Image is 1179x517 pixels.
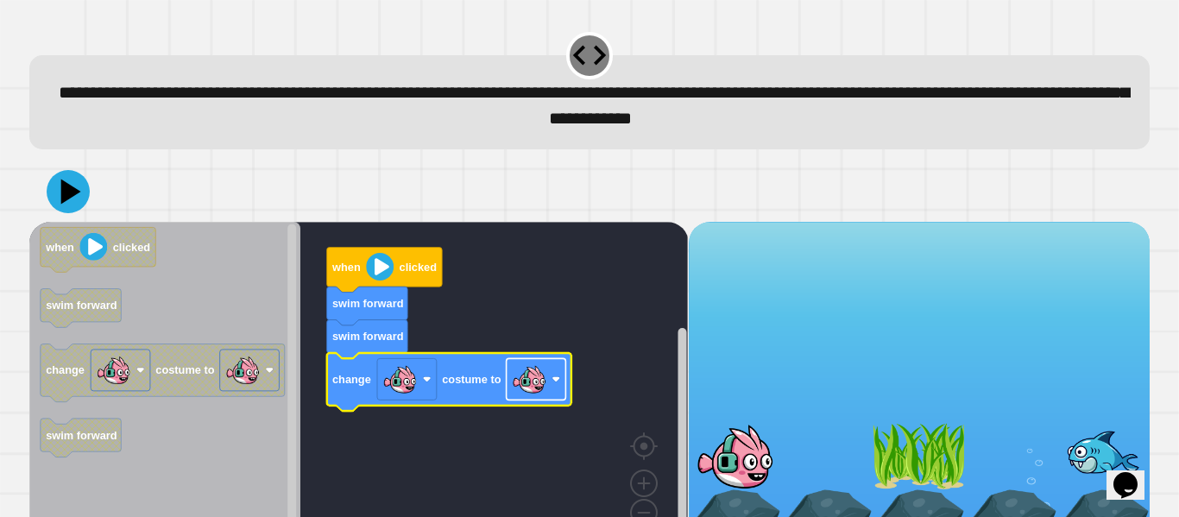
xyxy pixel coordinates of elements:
[400,261,437,274] text: clicked
[113,241,150,254] text: clicked
[46,299,117,312] text: swim forward
[331,261,361,274] text: when
[332,297,404,310] text: swim forward
[46,363,85,376] text: change
[332,373,371,386] text: change
[156,363,215,376] text: costume to
[1106,448,1162,500] iframe: chat widget
[332,330,404,343] text: swim forward
[46,429,117,442] text: swim forward
[442,373,501,386] text: costume to
[45,241,74,254] text: when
